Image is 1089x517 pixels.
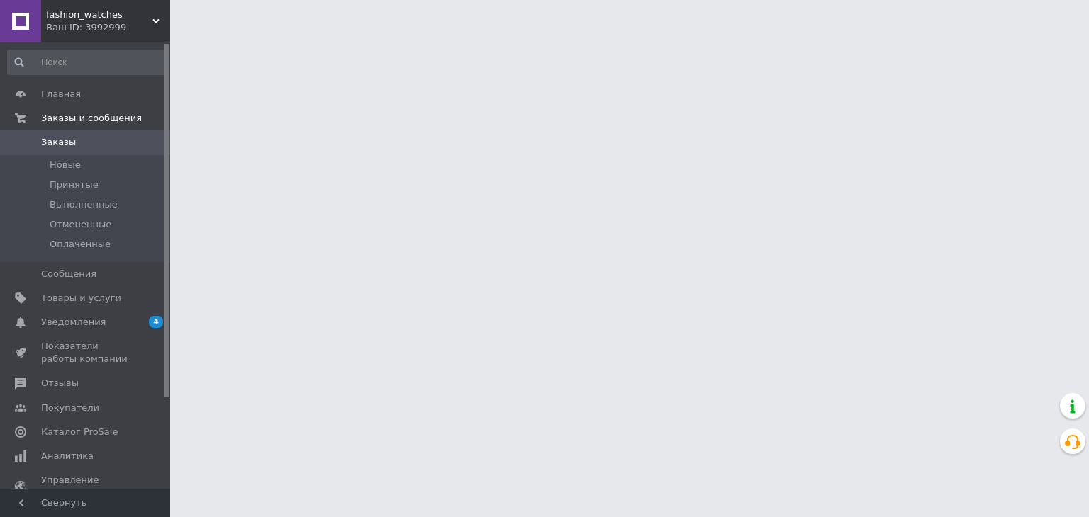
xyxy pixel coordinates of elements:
[50,198,118,211] span: Выполненные
[50,238,111,251] span: Оплаченные
[41,316,106,329] span: Уведомления
[41,474,131,499] span: Управление сайтом
[46,8,152,21] span: fashion_watches
[41,268,96,280] span: Сообщения
[41,402,99,414] span: Покупатели
[50,159,81,171] span: Новые
[41,292,121,305] span: Товары и услуги
[41,112,142,125] span: Заказы и сообщения
[41,88,81,101] span: Главная
[41,340,131,365] span: Показатели работы компании
[41,450,94,462] span: Аналитика
[50,218,111,231] span: Отмененные
[46,21,170,34] div: Ваш ID: 3992999
[41,136,76,149] span: Заказы
[41,426,118,438] span: Каталог ProSale
[50,178,99,191] span: Принятые
[7,50,167,75] input: Поиск
[149,316,163,328] span: 4
[41,377,79,390] span: Отзывы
